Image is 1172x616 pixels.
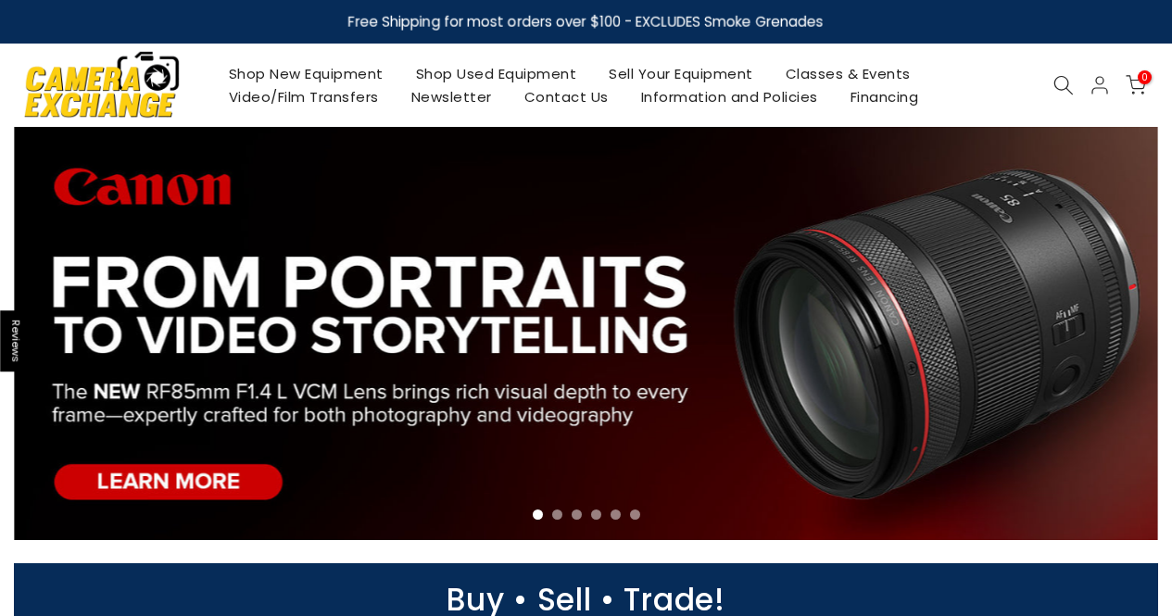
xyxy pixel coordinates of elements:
a: Shop New Equipment [212,62,399,85]
span: 0 [1138,70,1152,84]
p: Buy • Sell • Trade! [5,591,1167,609]
a: Video/Film Transfers [212,85,395,108]
a: Sell Your Equipment [593,62,770,85]
li: Page dot 1 [533,509,543,520]
li: Page dot 6 [630,509,640,520]
a: Shop Used Equipment [399,62,593,85]
a: Newsletter [395,85,508,108]
li: Page dot 3 [572,509,582,520]
a: Contact Us [508,85,624,108]
li: Page dot 2 [552,509,562,520]
a: 0 [1126,75,1146,95]
strong: Free Shipping for most orders over $100 - EXCLUDES Smoke Grenades [348,12,824,31]
li: Page dot 4 [591,509,601,520]
a: Classes & Events [769,62,926,85]
a: Information and Policies [624,85,834,108]
li: Page dot 5 [611,509,621,520]
a: Financing [834,85,935,108]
